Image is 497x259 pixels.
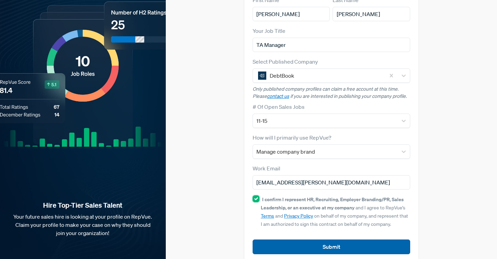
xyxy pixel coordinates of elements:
strong: Hire Top-Tier Sales Talent [11,201,155,210]
input: Email [253,175,410,190]
input: First Name [253,7,330,21]
a: contact us [267,93,289,99]
span: and I agree to RepVue’s and on behalf of my company, and represent that I am authorized to sign t... [261,196,408,227]
input: Last Name [333,7,410,21]
input: Title [253,38,410,52]
label: Work Email [253,164,280,172]
label: Select Published Company [253,57,318,66]
strong: I confirm I represent HR, Recruiting, Employer Branding/PR, Sales Leadership, or an executive at ... [261,196,404,211]
label: # Of Open Sales Jobs [253,103,305,111]
label: How will I primarily use RepVue? [253,133,331,142]
img: DebtBook [258,72,266,80]
p: Your future sales hire is looking at your profile on RepVue. Claim your profile to make your case... [11,212,155,237]
label: Your Job Title [253,27,285,35]
a: Privacy Policy [284,213,313,219]
a: Terms [261,213,274,219]
p: Only published company profiles can claim a free account at this time. Please if you are interest... [253,86,410,100]
button: Submit [253,239,410,254]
